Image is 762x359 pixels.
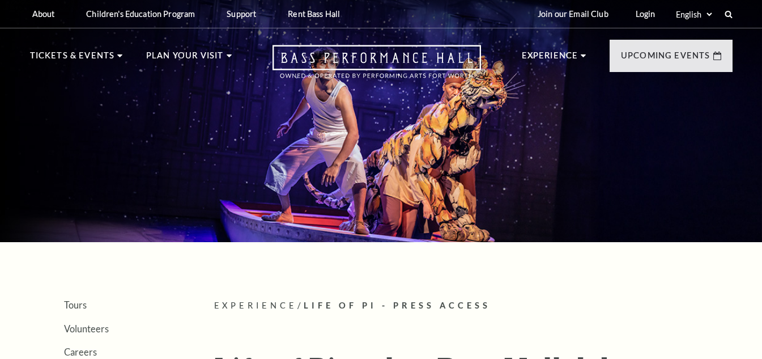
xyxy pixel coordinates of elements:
[32,9,55,19] p: About
[522,49,578,69] p: Experience
[304,301,491,310] span: Life of Pi - Press Access
[288,9,340,19] p: Rent Bass Hall
[64,347,97,357] a: Careers
[64,323,109,334] a: Volunteers
[86,9,195,19] p: Children's Education Program
[214,301,298,310] span: Experience
[227,9,256,19] p: Support
[621,49,710,69] p: Upcoming Events
[674,9,714,20] select: Select:
[146,49,224,69] p: Plan Your Visit
[30,49,115,69] p: Tickets & Events
[214,299,733,313] p: /
[64,299,87,310] a: Tours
